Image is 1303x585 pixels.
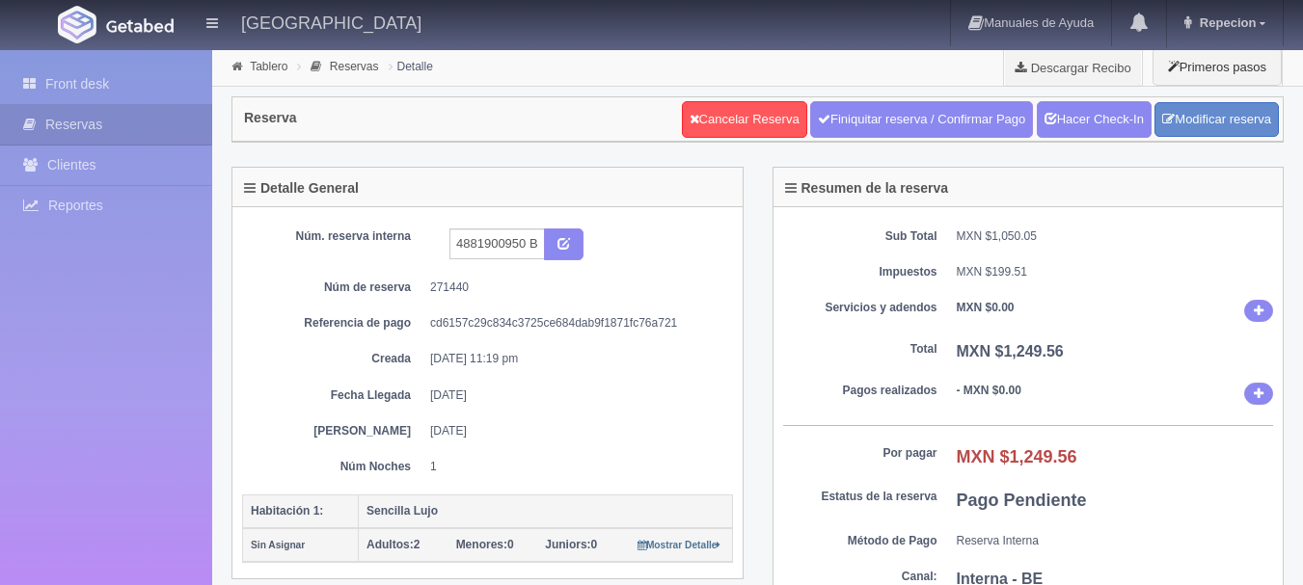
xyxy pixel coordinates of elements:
[957,301,1015,314] b: MXN $0.00
[250,60,287,73] a: Tablero
[957,447,1077,466] b: MXN $1,249.56
[545,538,590,551] strong: Juniors:
[456,538,514,551] span: 0
[783,489,937,505] dt: Estatus de la reserva
[1153,48,1282,86] button: Primeros pasos
[430,279,719,296] dd: 271440
[366,538,420,551] span: 2
[783,264,937,280] dt: Impuestos
[1195,15,1257,30] span: Repecion
[257,228,411,245] dt: Núm. reserva interna
[957,491,1087,510] b: Pago Pendiente
[783,383,937,399] dt: Pagos realizados
[257,459,411,475] dt: Núm Noches
[638,540,721,550] small: Mostrar Detalle
[456,538,507,551] strong: Menores:
[257,351,411,367] dt: Creada
[244,111,297,125] h4: Reserva
[244,181,359,196] h4: Detalle General
[257,315,411,332] dt: Referencia de pago
[430,423,719,439] dd: [DATE]
[359,494,733,528] th: Sencilla Lujo
[783,533,937,549] dt: Método de Pago
[783,445,937,462] dt: Por pagar
[257,387,411,404] dt: Fecha Llegada
[257,279,411,296] dt: Núm de reserva
[366,538,414,551] strong: Adultos:
[957,343,1064,359] b: MXN $1,249.56
[638,538,721,551] a: Mostrar Detalle
[430,351,719,367] dd: [DATE] 11:19 pm
[783,300,937,316] dt: Servicios y adendos
[106,18,174,33] img: Getabed
[1004,48,1142,87] a: Descargar Recibo
[783,341,937,358] dt: Total
[957,533,1274,549] dd: Reserva Interna
[682,101,807,138] a: Cancelar Reserva
[785,181,949,196] h4: Resumen de la reserva
[251,504,323,518] b: Habitación 1:
[430,459,719,475] dd: 1
[1037,101,1152,138] a: Hacer Check-In
[330,60,379,73] a: Reservas
[545,538,597,551] span: 0
[957,264,1274,280] dd: MXN $199.51
[430,387,719,404] dd: [DATE]
[241,10,421,34] h4: [GEOGRAPHIC_DATA]
[251,540,305,550] small: Sin Asignar
[783,569,937,585] dt: Canal:
[810,101,1033,138] a: Finiquitar reserva / Confirmar Pago
[58,6,96,43] img: Getabed
[430,315,719,332] dd: cd6157c29c834c3725ce684dab9f1871fc76a721
[1154,102,1279,138] a: Modificar reserva
[957,384,1021,397] b: - MXN $0.00
[257,423,411,439] dt: [PERSON_NAME]
[783,228,937,245] dt: Sub Total
[384,57,438,75] li: Detalle
[957,228,1274,245] dd: MXN $1,050.05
